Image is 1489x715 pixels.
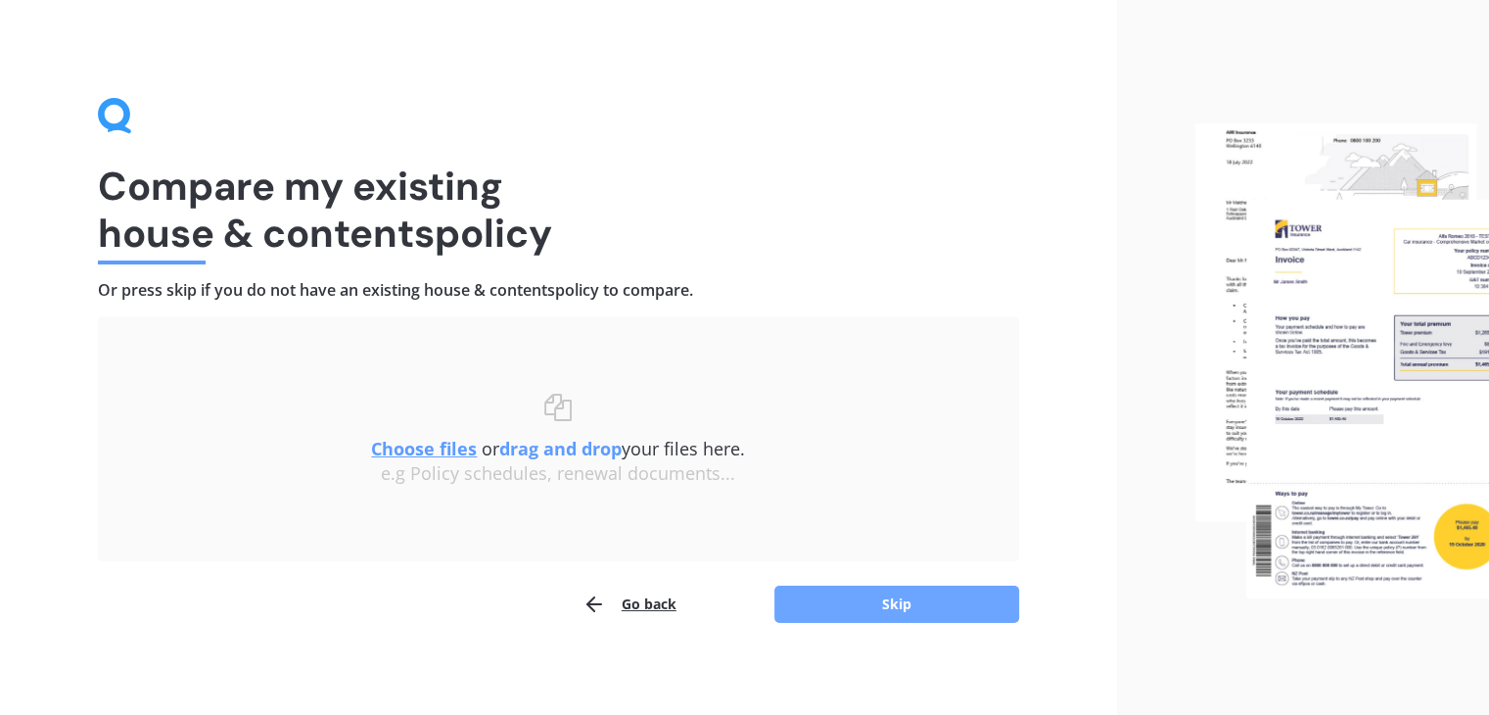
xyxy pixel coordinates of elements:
[98,163,1019,257] h1: Compare my existing house & contents policy
[1195,123,1489,598] img: files.webp
[98,280,1019,301] h4: Or press skip if you do not have an existing house & contents policy to compare.
[774,586,1019,623] button: Skip
[499,437,622,460] b: drag and drop
[371,437,745,460] span: or your files here.
[371,437,477,460] u: Choose files
[582,585,676,624] button: Go back
[137,463,980,485] div: e.g Policy schedules, renewal documents...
